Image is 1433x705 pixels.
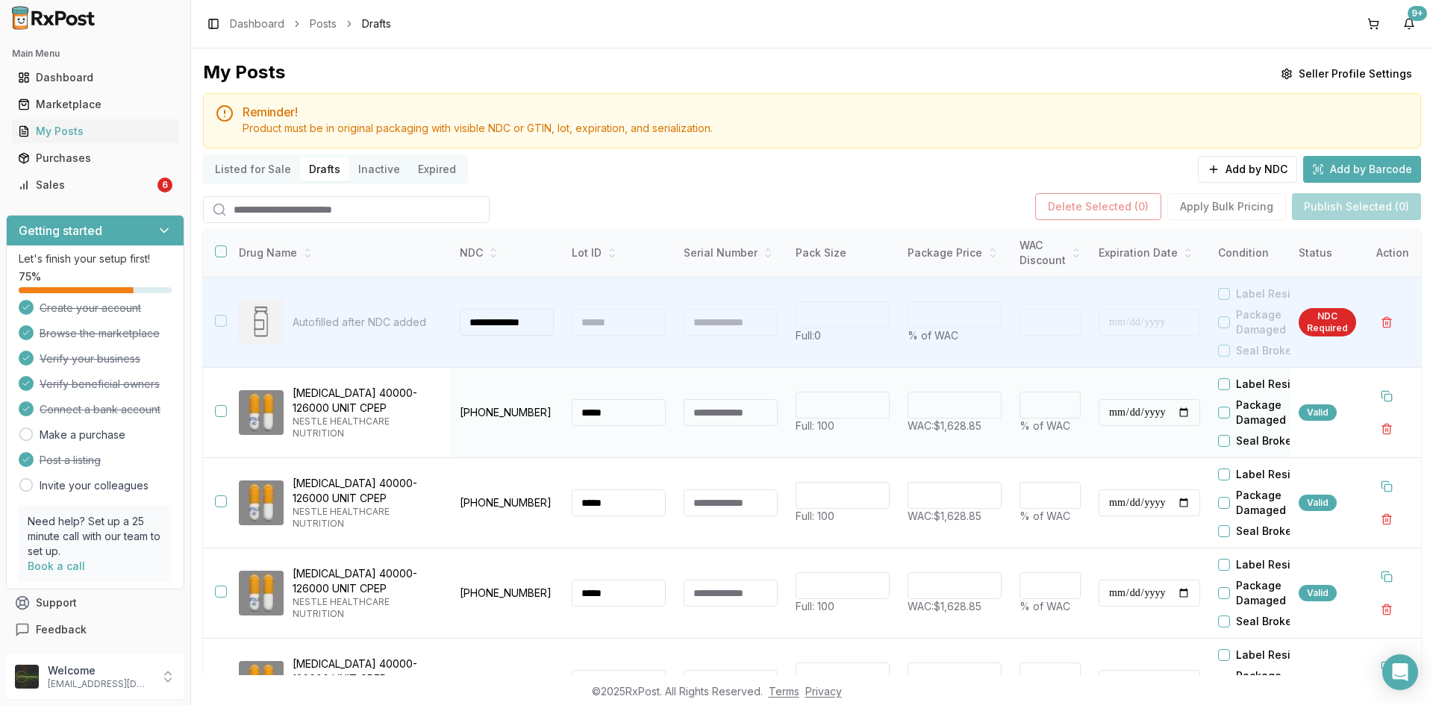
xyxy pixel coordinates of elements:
[1408,6,1427,21] div: 9+
[1236,578,1321,608] label: Package Damaged
[293,315,439,330] p: Autofilled after NDC added
[1020,510,1070,522] span: % of WAC
[1299,308,1356,336] div: NDC Required
[1382,654,1418,690] div: Open Intercom Messenger
[1236,286,1311,301] label: Label Residue
[572,245,666,260] div: Lot ID
[684,245,778,260] div: Serial Number
[12,64,178,91] a: Dashboard
[362,16,391,31] span: Drafts
[1299,404,1337,421] div: Valid
[40,402,160,417] span: Connect a bank account
[12,172,178,198] a: Sales6
[157,178,172,192] div: 6
[1299,585,1337,601] div: Valid
[28,514,163,559] p: Need help? Set up a 25 minute call with our team to set up.
[15,665,39,689] img: User avatar
[1236,614,1299,629] label: Seal Broken
[1373,416,1400,442] button: Delete
[293,416,439,439] p: NESTLE HEALTHCARE NUTRITION
[6,616,184,643] button: Feedback
[460,245,554,260] div: NDC
[243,106,1408,118] h5: Reminder!
[6,93,184,116] button: Marketplace
[310,16,337,31] a: Posts
[18,151,172,166] div: Purchases
[796,510,834,522] span: Full: 100
[40,427,125,442] a: Make a purchase
[1020,600,1070,612] span: % of WAC
[1373,473,1400,500] button: Duplicate
[293,506,439,530] p: NESTLE HEALTHCARE NUTRITION
[203,60,285,87] div: My Posts
[409,157,465,181] button: Expired
[1236,557,1311,572] label: Label Residue
[243,121,1408,136] div: Product must be in original packaging with visible NDC or GTIN, lot, expiration, and serialization.
[48,678,152,690] p: [EMAIL_ADDRESS][DOMAIN_NAME]
[19,222,102,239] h3: Getting started
[28,560,85,572] a: Book a call
[12,48,178,60] h2: Main Menu
[1020,419,1070,432] span: % of WAC
[349,157,409,181] button: Inactive
[1373,654,1400,680] button: Duplicate
[1236,467,1311,482] label: Label Residue
[460,495,554,510] p: [PHONE_NUMBER]
[1290,229,1365,278] th: Status
[1397,12,1421,36] button: 9+
[40,377,160,392] span: Verify beneficial owners
[18,178,154,192] div: Sales
[239,571,284,615] img: Zenpep 40000-126000 UNIT CPEP
[796,600,834,612] span: Full: 100
[206,157,300,181] button: Listed for Sale
[40,351,140,366] span: Verify your business
[36,622,87,637] span: Feedback
[18,124,172,139] div: My Posts
[1236,377,1311,392] label: Label Residue
[1373,506,1400,533] button: Delete
[908,419,981,432] span: WAC: $1,628.85
[1373,309,1400,336] button: Delete
[1373,596,1400,623] button: Delete
[1303,156,1421,183] button: Add by Barcode
[460,586,554,601] p: [PHONE_NUMBER]
[1236,488,1321,518] label: Package Damaged
[1209,229,1321,278] th: Condition
[1299,495,1337,511] div: Valid
[6,173,184,197] button: Sales6
[6,66,184,90] button: Dashboard
[908,245,1002,260] div: Package Price
[1373,563,1400,590] button: Duplicate
[769,685,799,698] a: Terms
[1364,229,1421,278] th: Action
[230,16,391,31] nav: breadcrumb
[1236,668,1321,698] label: Package Damaged
[40,453,101,468] span: Post a listing
[48,663,152,678] p: Welcome
[18,70,172,85] div: Dashboard
[12,118,178,145] a: My Posts
[230,16,284,31] a: Dashboard
[908,510,981,522] span: WAC: $1,628.85
[239,480,284,525] img: Zenpep 40000-126000 UNIT CPEP
[239,245,439,260] div: Drug Name
[239,390,284,435] img: Zenpep 40000-126000 UNIT CPEP
[1373,383,1400,410] button: Duplicate
[6,589,184,616] button: Support
[18,97,172,112] div: Marketplace
[12,91,178,118] a: Marketplace
[1236,398,1321,427] label: Package Damaged
[1272,60,1421,87] button: Seller Profile Settings
[460,405,554,420] p: [PHONE_NUMBER]
[19,251,172,266] p: Let's finish your setup first!
[293,566,439,596] p: [MEDICAL_DATA] 40000-126000 UNIT CPEP
[805,685,842,698] a: Privacy
[300,157,349,181] button: Drafts
[787,229,899,278] th: Pack Size
[19,269,41,284] span: 75 %
[293,596,439,620] p: NESTLE HEALTHCARE NUTRITION
[12,145,178,172] a: Purchases
[293,476,439,506] p: [MEDICAL_DATA] 40000-126000 UNIT CPEP
[1236,307,1321,337] label: Package Damaged
[6,146,184,170] button: Purchases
